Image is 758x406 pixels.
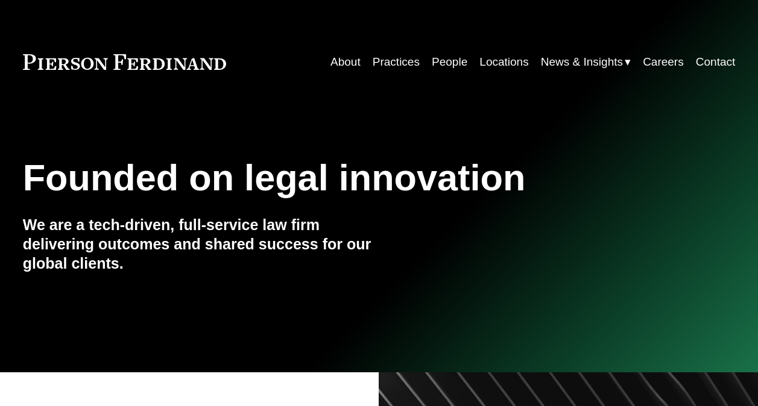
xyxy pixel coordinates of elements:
[541,52,623,72] span: News & Insights
[373,51,420,73] a: Practices
[23,216,379,273] h4: We are a tech-driven, full-service law firm delivering outcomes and shared success for our global...
[330,51,361,73] a: About
[432,51,467,73] a: People
[643,51,684,73] a: Careers
[479,51,528,73] a: Locations
[23,157,617,199] h1: Founded on legal innovation
[541,51,631,73] a: folder dropdown
[696,51,735,73] a: Contact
